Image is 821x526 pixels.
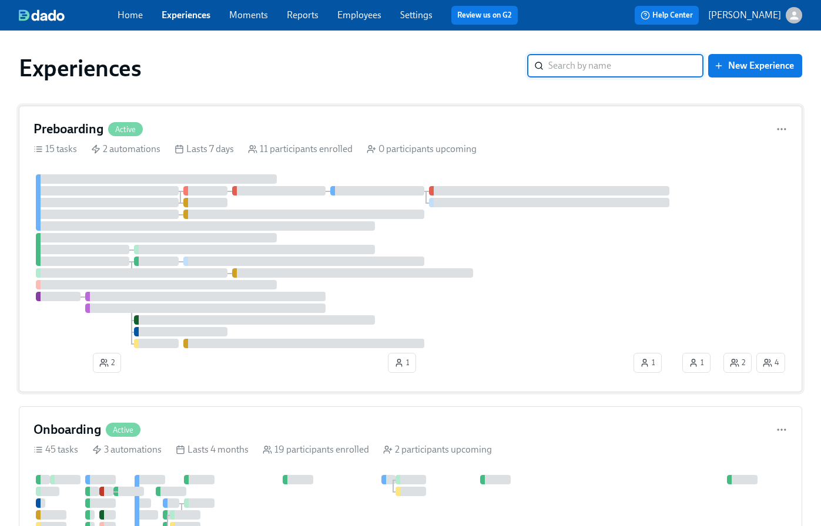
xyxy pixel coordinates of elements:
[337,9,381,21] a: Employees
[763,357,779,369] span: 4
[263,443,369,456] div: 19 participants enrolled
[641,9,693,21] span: Help Center
[723,353,752,373] button: 2
[99,357,115,369] span: 2
[287,9,319,21] a: Reports
[118,9,143,21] a: Home
[106,426,140,434] span: Active
[716,60,794,72] span: New Experience
[33,421,101,439] h4: Onboarding
[176,443,249,456] div: Lasts 4 months
[548,54,703,77] input: Search by name
[388,353,416,373] button: 1
[457,9,512,21] a: Review us on G2
[708,7,802,23] button: [PERSON_NAME]
[19,9,118,21] a: dado
[248,143,353,156] div: 11 participants enrolled
[635,6,699,25] button: Help Center
[708,54,802,77] button: New Experience
[19,9,65,21] img: dado
[682,353,711,373] button: 1
[689,357,704,369] span: 1
[91,143,160,156] div: 2 automations
[93,353,121,373] button: 2
[92,443,162,456] div: 3 automations
[108,125,143,134] span: Active
[229,9,268,21] a: Moments
[162,9,210,21] a: Experiences
[708,9,781,22] p: [PERSON_NAME]
[367,143,477,156] div: 0 participants upcoming
[640,357,655,369] span: 1
[400,9,433,21] a: Settings
[756,353,785,373] button: 4
[33,143,77,156] div: 15 tasks
[383,443,492,456] div: 2 participants upcoming
[19,54,142,82] h1: Experiences
[19,106,802,392] a: PreboardingActive15 tasks 2 automations Lasts 7 days 11 participants enrolled 0 participants upco...
[33,443,78,456] div: 45 tasks
[451,6,518,25] button: Review us on G2
[634,353,662,373] button: 1
[730,357,745,369] span: 2
[394,357,410,369] span: 1
[33,120,103,138] h4: Preboarding
[175,143,234,156] div: Lasts 7 days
